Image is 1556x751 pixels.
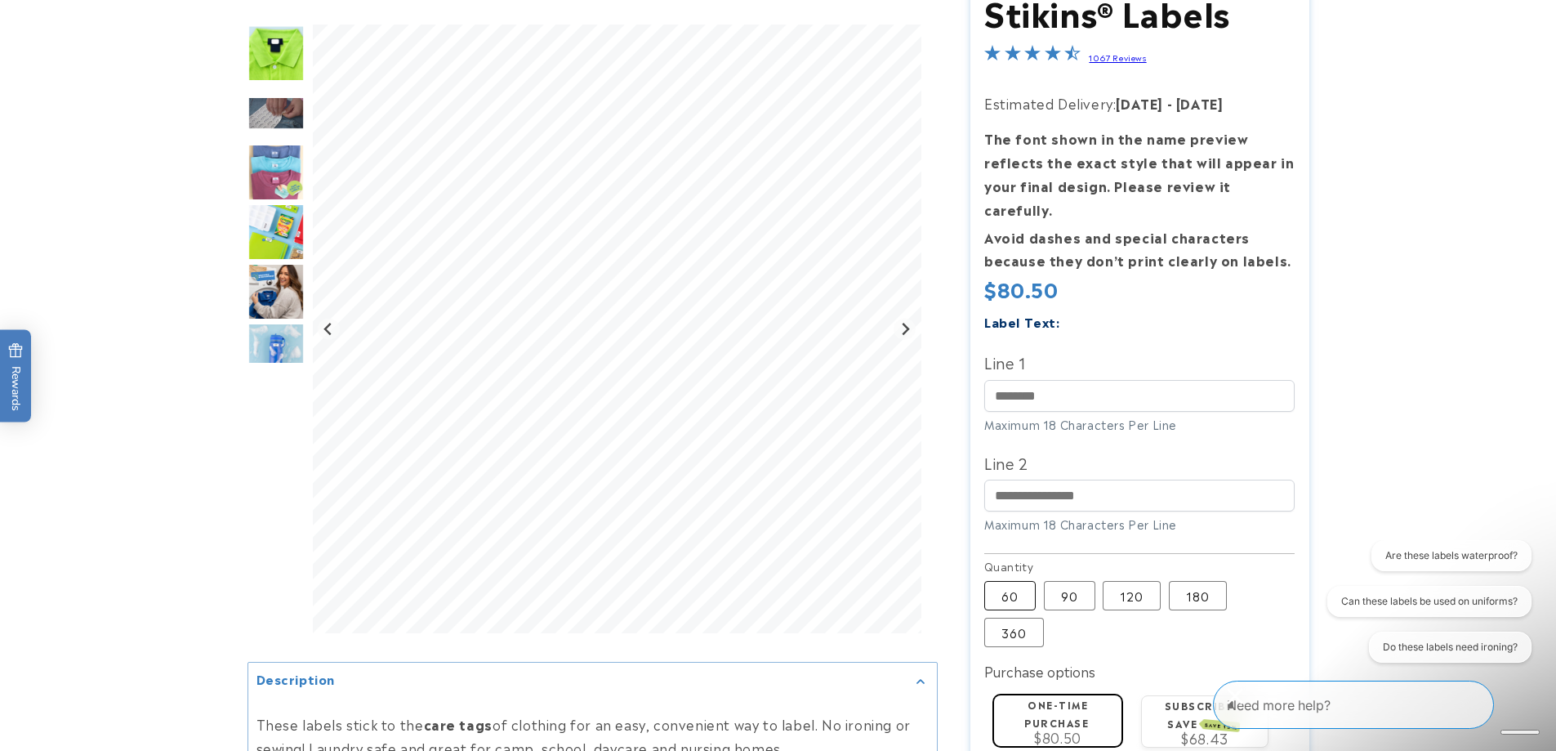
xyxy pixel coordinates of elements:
[247,144,305,201] div: Go to slide 4
[1181,728,1228,748] span: $68.43
[247,263,305,320] div: Go to slide 6
[984,416,1295,433] div: Maximum 18 Characters Per Line
[247,203,305,261] img: Stick N' Wear® Labels - Label Land
[424,714,493,734] strong: care tags
[984,581,1036,610] label: 60
[247,25,305,82] img: Stick N' Wear® Labels - Label Land
[247,323,305,380] img: Stick N' Wear® Labels - Label Land
[1165,698,1246,730] label: Subscribe & save
[1202,719,1241,732] span: SAVE 15%
[984,312,1060,331] label: Label Text:
[1167,93,1173,113] strong: -
[984,516,1295,533] div: Maximum 18 Characters Per Line
[1034,727,1081,747] span: $80.50
[984,92,1295,115] p: Estimated Delivery:
[247,323,305,380] div: Go to slide 7
[1213,674,1540,735] iframe: Gorgias Floating Chat
[248,663,937,700] summary: Description
[984,661,1095,681] label: Purchase options
[984,47,1081,66] span: 4.7-star overall rating
[8,342,24,410] span: Rewards
[247,203,305,261] div: Go to slide 5
[247,263,305,320] img: Stick N' Wear® Labels - Label Land
[984,349,1295,375] label: Line 1
[318,318,340,340] button: Previous slide
[247,84,305,141] div: Go to slide 3
[984,558,1035,574] legend: Quantity
[1089,51,1146,63] a: 1067 Reviews - open in a new tab
[247,96,305,129] img: null
[1116,93,1163,113] strong: [DATE]
[984,274,1059,303] span: $80.50
[984,618,1044,647] label: 360
[1044,581,1095,610] label: 90
[1024,697,1089,729] label: One-time purchase
[256,671,336,687] h2: Description
[247,25,305,82] div: Go to slide 2
[984,227,1291,270] strong: Avoid dashes and special characters because they don’t print clearly on labels.
[247,144,305,201] img: Stick N' Wear® Labels - Label Land
[1103,581,1161,610] label: 120
[1169,581,1227,610] label: 180
[1176,93,1224,113] strong: [DATE]
[984,128,1294,218] strong: The font shown in the name preview reflects the exact style that will appear in your final design...
[894,318,916,340] button: Next slide
[984,449,1295,476] label: Line 2
[1313,540,1540,677] iframe: Gorgias live chat conversation starters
